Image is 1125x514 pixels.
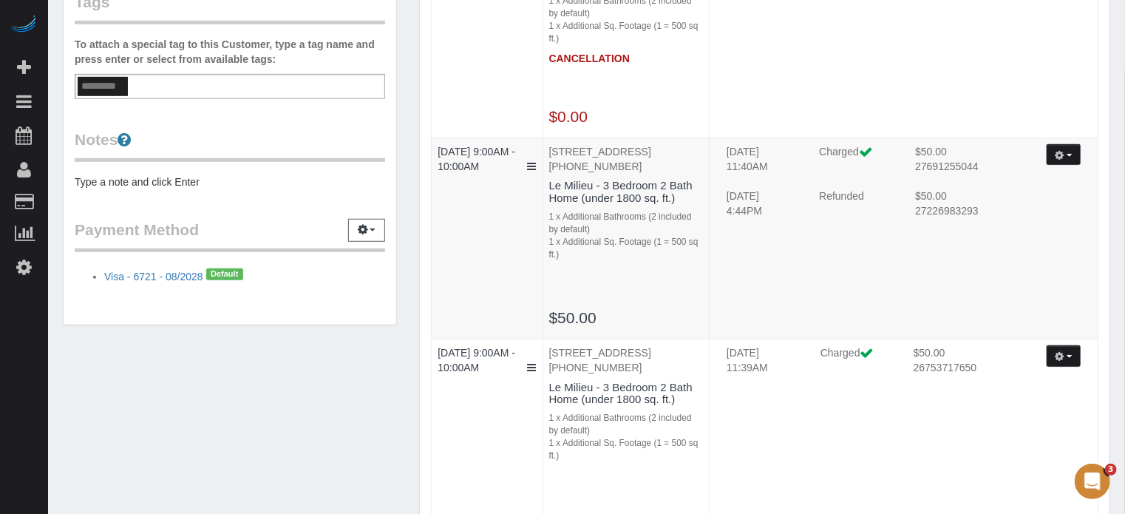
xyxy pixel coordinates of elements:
a: [DATE] 9:00AM - 10:00AM [438,347,515,373]
td: Description [543,138,709,339]
img: Automaid Logo [9,15,38,35]
td: Charge Label [808,144,904,189]
legend: Notes [75,129,385,162]
div: 1 x Additional Sq. Footage (1 = 500 sq ft.) [549,20,703,45]
iframe: Intercom live chat [1075,464,1110,499]
p: [STREET_ADDRESS] [PHONE_NUMBER] [549,144,703,174]
td: Charge Amount, Transaction Id [904,144,1019,189]
td: Charge Amount, Transaction Id [904,189,1019,233]
a: $50.00 [549,309,597,326]
pre: Type a note and click Enter [75,175,385,189]
td: Charge Amount, Transaction Id [903,345,1019,390]
label: To attach a special tag to this Customer, type a tag name and press enter or select from availabl... [75,37,385,67]
a: [DATE] 9:00AM - 10:00AM [438,146,515,172]
td: Charged Date [716,345,809,390]
td: Charge Label [809,345,903,390]
a: $0.00 [549,108,588,125]
legend: Payment Method [75,219,385,252]
span: Default [206,268,243,280]
div: 1 x Additional Bathrooms (2 included by default) [549,412,703,437]
td: Charged Date [716,189,808,233]
strong: CANCELLATION [549,45,630,64]
h4: Le Milieu - 3 Bedroom 2 Bath Home (under 1800 sq. ft.) [549,382,703,406]
h4: Le Milieu - 3 Bedroom 2 Bath Home (under 1800 sq. ft.) [549,180,703,204]
td: Charge Label [808,189,904,233]
td: Transaction [710,138,1098,339]
td: Charged Date [716,144,808,189]
div: 1 x Additional Bathrooms (2 included by default) [549,211,703,236]
div: 1 x Additional Sq. Footage (1 = 500 sq ft.) [549,236,703,261]
span: 3 [1105,464,1117,476]
td: Service Date [432,138,543,339]
p: [STREET_ADDRESS] [PHONE_NUMBER] [549,345,703,375]
div: 1 x Additional Sq. Footage (1 = 500 sq ft.) [549,437,703,462]
a: Visa - 6721 - 08/2028 [104,271,203,283]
